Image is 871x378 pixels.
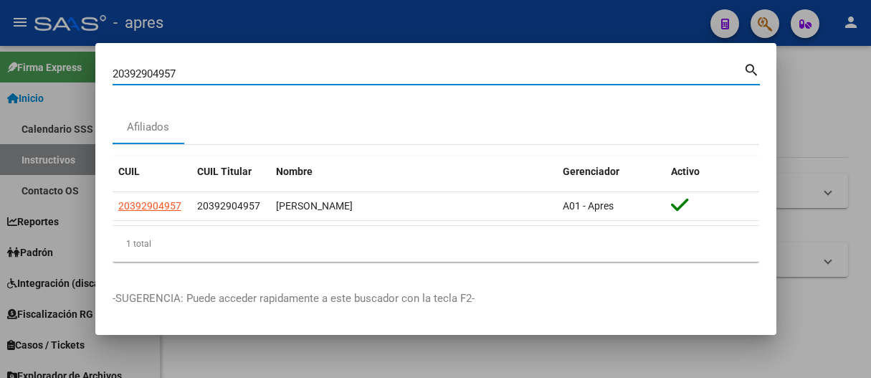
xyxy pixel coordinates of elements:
datatable-header-cell: CUIL [113,156,191,187]
mat-icon: search [743,60,760,77]
span: 20392904957 [197,200,260,212]
datatable-header-cell: CUIL Titular [191,156,270,187]
span: 20392904957 [118,200,181,212]
span: Nombre [276,166,313,177]
span: Gerenciador [563,166,619,177]
span: A01 - Apres [563,200,614,212]
div: [PERSON_NAME] [276,198,551,214]
datatable-header-cell: Nombre [270,156,557,187]
div: Afiliados [127,119,169,136]
datatable-header-cell: Activo [665,156,759,187]
span: CUIL Titular [197,166,252,177]
p: -SUGERENCIA: Puede acceder rapidamente a este buscador con la tecla F2- [113,290,759,307]
span: Activo [671,166,700,177]
datatable-header-cell: Gerenciador [557,156,665,187]
span: CUIL [118,166,140,177]
iframe: Intercom live chat [822,329,857,364]
div: 1 total [113,226,759,262]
